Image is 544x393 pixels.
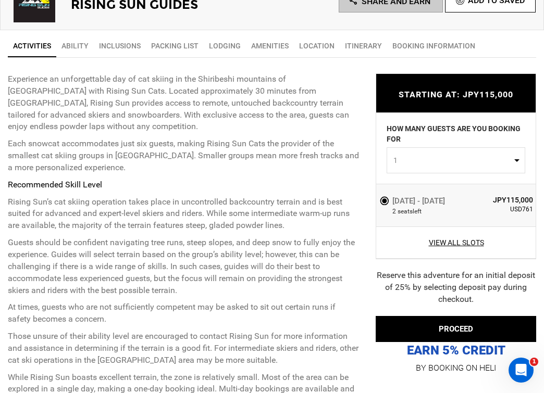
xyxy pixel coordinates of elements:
[387,123,525,147] label: HOW MANY GUESTS ARE YOU BOOKING FOR
[8,73,360,133] p: Experience an unforgettable day of cat skiing in the Shiribeshi mountains of [GEOGRAPHIC_DATA] wi...
[294,35,340,56] a: Location
[246,35,294,56] a: Amenities
[8,237,360,296] p: Guests should be confident navigating tree runs, steep slopes, and deep snow to fully enjoy the e...
[8,138,360,174] p: Each snowcat accommodates just six guests, making Rising Sun Cats the provider of the smallest ca...
[393,155,512,166] span: 1
[398,207,422,216] span: seat left
[399,90,513,99] span: STARTING AT: JPY115,000
[340,35,387,56] a: Itinerary
[8,331,360,366] p: Those unsure of their ability level are encouraged to contact Rising Sun for more information and...
[509,358,534,383] iframe: Intercom live chat
[379,237,533,248] a: View All Slots
[94,35,146,56] a: Inclusions
[8,180,102,189] strong: Recommended Skill Level
[8,196,360,232] p: Rising Sun’s cat skiing operation takes place in uncontrolled backcountry terrain and is best sui...
[387,35,480,56] a: BOOKING INFORMATION
[204,35,246,56] a: Lodging
[376,361,536,375] p: BY BOOKING ON HELI
[8,301,360,325] p: At times, guests who are not sufficiently competent may be asked to sit out certain runs if safet...
[56,35,94,56] a: Ability
[376,316,536,342] button: PROCEED
[392,207,396,216] span: 2
[469,205,533,214] span: USD761
[469,195,533,205] span: JPY115,000
[379,195,448,207] label: [DATE] - [DATE]
[8,35,56,57] a: Activities
[387,147,525,173] button: 1
[146,35,204,56] a: Packing List
[530,358,538,366] span: 1
[376,270,536,306] div: Reserve this adventure for an initial deposit of 25% by selecting deposit pay during checkout.
[410,207,413,216] span: s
